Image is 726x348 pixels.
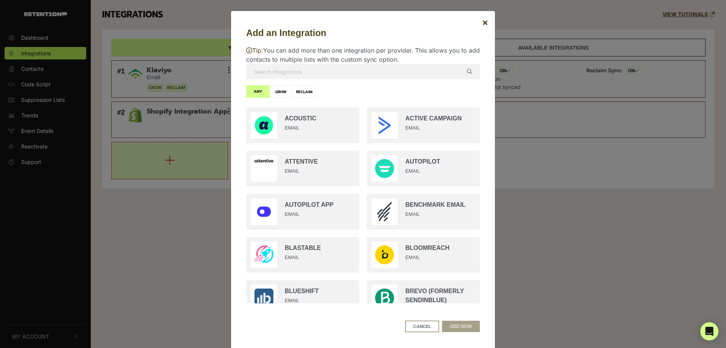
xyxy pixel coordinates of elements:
button: Close [476,12,494,33]
input: Search integrations [246,64,480,79]
h5: Add an Integration [246,26,480,40]
span: × [482,17,488,28]
label: GROW [269,85,293,98]
label: ANY [246,85,270,98]
p: You can add more than one integration per provider. This allows you to add contacts to multiple l... [246,46,480,64]
label: RECLAIM [292,85,316,98]
span: Tip: [246,47,263,54]
div: Open Intercom Messenger [700,322,718,340]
